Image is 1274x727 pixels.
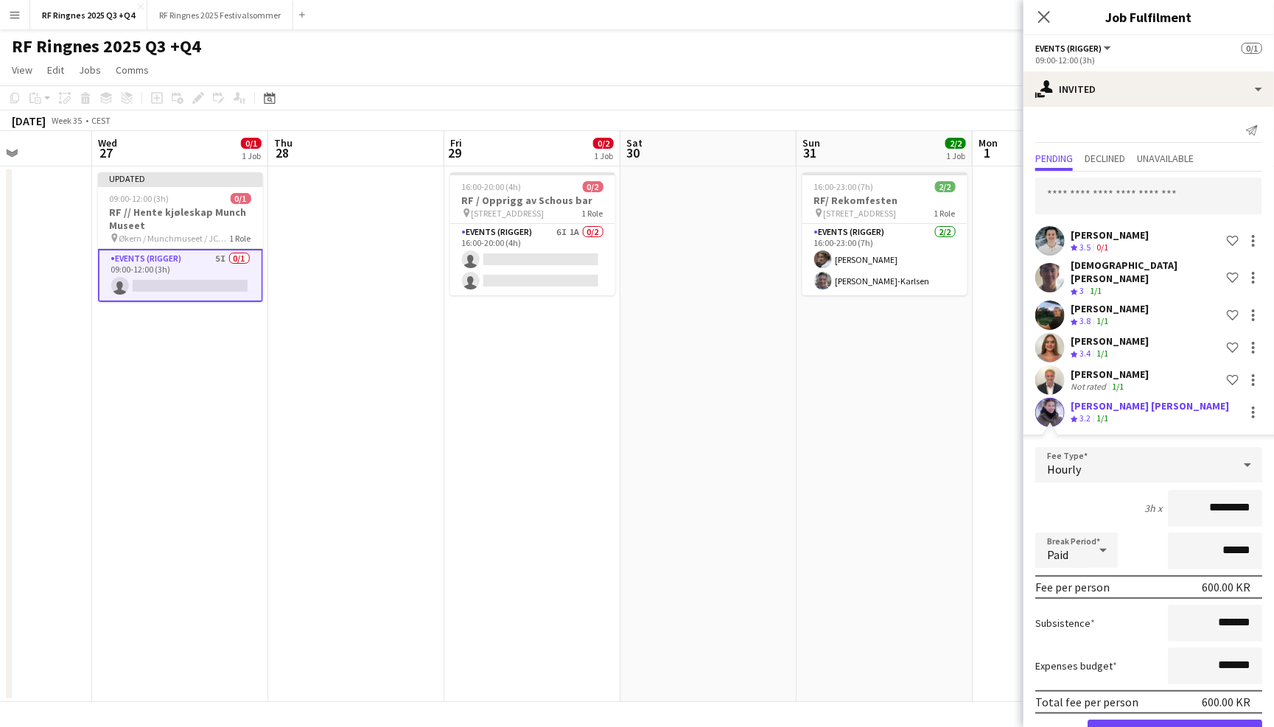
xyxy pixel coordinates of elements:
[1090,285,1102,296] app-skills-label: 1/1
[1071,228,1149,242] div: [PERSON_NAME]
[98,249,263,302] app-card-role: Events (Rigger)5I0/109:00-12:00 (3h)
[110,193,169,204] span: 09:00-12:00 (3h)
[935,181,956,192] span: 2/2
[41,60,70,80] a: Edit
[1035,55,1262,66] div: 09:00-12:00 (3h)
[12,113,46,128] div: [DATE]
[1035,43,1113,54] button: Events (Rigger)
[241,138,262,149] span: 0/1
[274,136,293,150] span: Thu
[1079,242,1091,253] span: 3.5
[1035,617,1095,630] label: Subsistence
[96,144,117,161] span: 27
[1071,399,1229,412] div: [PERSON_NAME] [PERSON_NAME]
[976,144,998,161] span: 1
[594,150,613,161] div: 1 Job
[472,208,545,219] span: [STREET_ADDRESS]
[946,150,965,161] div: 1 Job
[110,60,155,80] a: Comms
[1079,412,1091,424] span: 3.2
[824,208,897,219] span: [STREET_ADDRESS]
[242,150,261,161] div: 1 Job
[1047,547,1068,562] span: Paid
[231,193,251,204] span: 0/1
[945,138,966,149] span: 2/2
[1144,502,1162,515] div: 3h x
[1202,580,1250,594] div: 600.00 KR
[800,144,820,161] span: 31
[802,194,967,207] h3: RF/ Rekomfesten
[91,115,111,126] div: CEST
[1112,381,1124,392] app-skills-label: 1/1
[98,172,263,184] div: Updated
[802,224,967,295] app-card-role: Events (Rigger)2/216:00-23:00 (7h)[PERSON_NAME][PERSON_NAME]-Karlsen
[73,60,107,80] a: Jobs
[450,172,615,295] app-job-card: 16:00-20:00 (4h)0/2RF / Opprigg av Schous bar [STREET_ADDRESS]1 RoleEvents (Rigger)6I1A0/216:00-2...
[802,136,820,150] span: Sun
[1079,285,1084,296] span: 3
[450,136,462,150] span: Fri
[1137,153,1194,164] span: Unavailable
[1035,695,1138,709] div: Total fee per person
[12,35,201,57] h1: RF Ringnes 2025 Q3 +Q4
[582,208,603,219] span: 1 Role
[1023,7,1274,27] h3: Job Fulfilment
[1035,153,1073,164] span: Pending
[12,63,32,77] span: View
[98,206,263,232] h3: RF // Hente kjøleskap Munch Museet
[593,138,614,149] span: 0/2
[98,136,117,150] span: Wed
[98,172,263,302] app-job-card: Updated09:00-12:00 (3h)0/1RF // Hente kjøleskap Munch Museet Økern / Munchmuseet / JCP Lager1 Rol...
[1023,71,1274,107] div: Invited
[49,115,85,126] span: Week 35
[47,63,64,77] span: Edit
[1096,348,1108,359] app-skills-label: 1/1
[1071,368,1149,381] div: [PERSON_NAME]
[272,144,293,161] span: 28
[147,1,293,29] button: RF Ringnes 2025 Festivalsommer
[119,233,230,244] span: Økern / Munchmuseet / JCP Lager
[1035,43,1102,54] span: Events (Rigger)
[979,136,998,150] span: Mon
[802,172,967,295] app-job-card: 16:00-23:00 (7h)2/2RF/ Rekomfesten [STREET_ADDRESS]1 RoleEvents (Rigger)2/216:00-23:00 (7h)[PERSO...
[79,63,101,77] span: Jobs
[1202,695,1250,709] div: 600.00 KR
[462,181,522,192] span: 16:00-20:00 (4h)
[450,224,615,295] app-card-role: Events (Rigger)6I1A0/216:00-20:00 (4h)
[448,144,462,161] span: 29
[814,181,874,192] span: 16:00-23:00 (7h)
[1242,43,1262,54] span: 0/1
[1079,348,1091,359] span: 3.4
[1071,381,1109,392] div: Not rated
[6,60,38,80] a: View
[624,144,643,161] span: 30
[1047,462,1081,477] span: Hourly
[230,233,251,244] span: 1 Role
[1079,315,1091,326] span: 3.8
[30,1,147,29] button: RF Ringnes 2025 Q3 +Q4
[1035,580,1110,594] div: Fee per person
[1085,153,1125,164] span: Declined
[450,194,615,207] h3: RF / Opprigg av Schous bar
[1071,302,1149,315] div: [PERSON_NAME]
[583,181,603,192] span: 0/2
[1035,659,1117,672] label: Expenses budget
[116,63,149,77] span: Comms
[1096,242,1108,253] app-skills-label: 0/1
[1071,334,1149,348] div: [PERSON_NAME]
[1096,315,1108,326] app-skills-label: 1/1
[1096,412,1108,424] app-skills-label: 1/1
[626,136,643,150] span: Sat
[934,208,956,219] span: 1 Role
[1071,259,1221,285] div: [DEMOGRAPHIC_DATA][PERSON_NAME]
